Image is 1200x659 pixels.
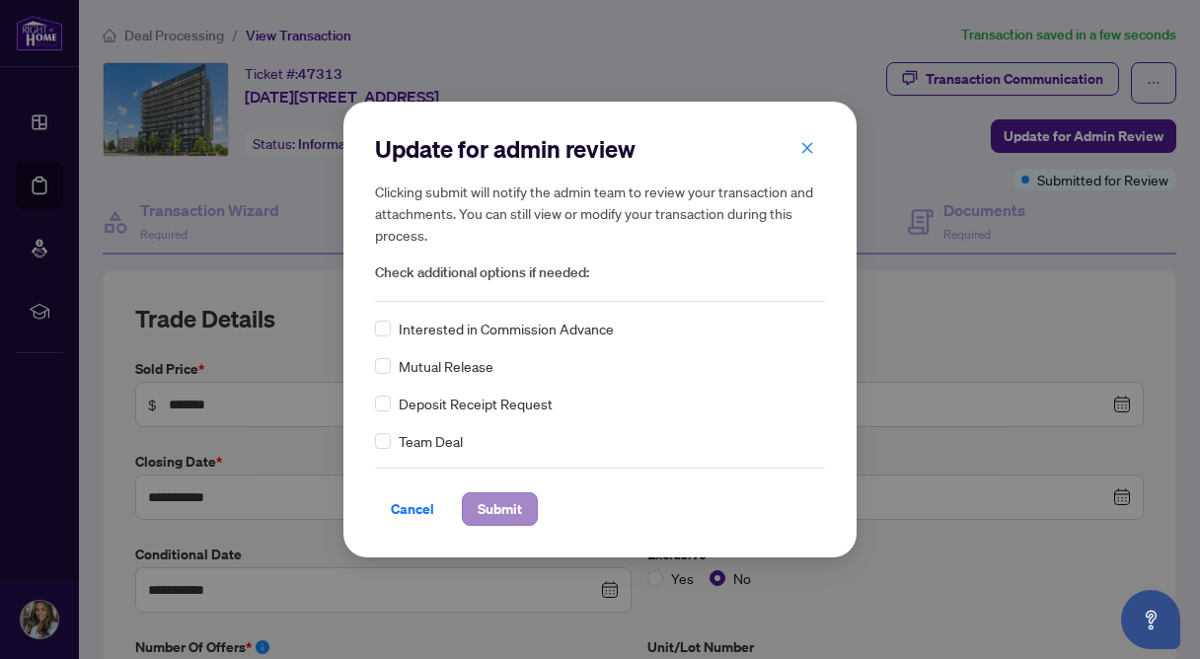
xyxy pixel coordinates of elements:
h5: Clicking submit will notify the admin team to review your transaction and attachments. You can st... [375,181,825,246]
h2: Update for admin review [375,133,825,165]
span: Check additional options if needed: [375,261,825,284]
span: Interested in Commission Advance [399,318,614,339]
span: Mutual Release [399,355,493,377]
span: close [800,141,814,155]
span: Deposit Receipt Request [399,393,553,414]
button: Cancel [375,492,450,526]
span: Submit [478,493,522,525]
span: Cancel [391,493,434,525]
span: Team Deal [399,430,463,452]
button: Open asap [1121,590,1180,649]
button: Submit [462,492,538,526]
